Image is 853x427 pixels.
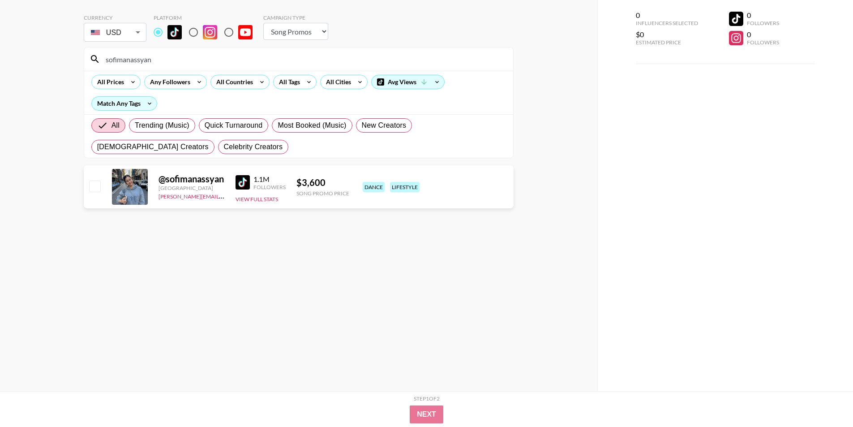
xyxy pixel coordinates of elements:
div: @ sofimanassyan [159,173,225,185]
span: Trending (Music) [135,120,189,131]
input: Search by User Name [100,52,508,66]
div: USD [86,25,145,40]
img: TikTok [167,25,182,39]
div: All Cities [321,75,353,89]
div: $ 3,600 [296,177,349,188]
span: All [111,120,120,131]
div: [GEOGRAPHIC_DATA] [159,185,225,191]
div: $0 [636,30,698,39]
div: Followers [747,20,779,26]
div: Influencers Selected [636,20,698,26]
div: Avg Views [372,75,444,89]
div: 1.1M [253,175,286,184]
div: lifestyle [390,182,420,192]
div: 0 [747,11,779,20]
div: Followers [253,184,286,190]
a: [PERSON_NAME][EMAIL_ADDRESS][DOMAIN_NAME] [159,191,291,200]
div: Any Followers [145,75,192,89]
span: Quick Turnaround [205,120,263,131]
div: Match Any Tags [92,97,157,110]
div: Currency [84,14,146,21]
span: [DEMOGRAPHIC_DATA] Creators [97,142,209,152]
iframe: Drift Widget Chat Controller [808,382,842,416]
div: Campaign Type [263,14,328,21]
button: View Full Stats [236,196,278,203]
div: All Countries [211,75,255,89]
span: New Creators [362,120,407,131]
div: Estimated Price [636,39,698,46]
img: TikTok [236,175,250,190]
img: Instagram [203,25,217,39]
div: 0 [747,30,779,39]
div: All Prices [92,75,126,89]
button: Next [410,405,443,423]
div: Song Promo Price [296,190,349,197]
img: YouTube [238,25,253,39]
div: Platform [154,14,260,21]
div: 0 [636,11,698,20]
div: All Tags [274,75,302,89]
div: Followers [747,39,779,46]
span: Most Booked (Music) [278,120,346,131]
div: dance [363,182,385,192]
span: Celebrity Creators [224,142,283,152]
div: Step 1 of 2 [414,395,440,402]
